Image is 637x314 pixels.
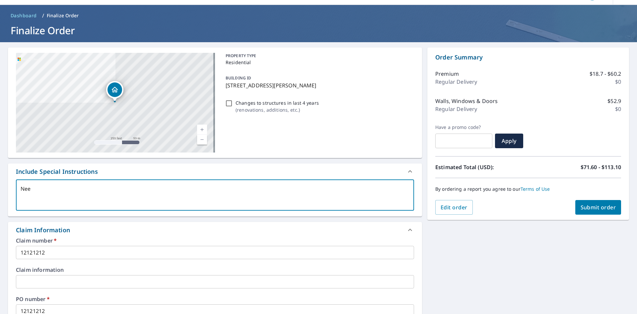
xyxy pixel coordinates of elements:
p: $0 [615,105,621,113]
p: Changes to structures in last 4 years [236,99,319,106]
p: Walls, Windows & Doors [435,97,498,105]
a: Current Level 17, Zoom In [197,125,207,135]
p: ( renovations, additions, etc. ) [236,106,319,113]
label: PO number [16,296,414,302]
h1: Finalize Order [8,24,629,37]
div: Claim Information [16,226,70,235]
span: Submit order [581,204,616,211]
a: Terms of Use [521,186,550,192]
label: Claim information [16,267,414,272]
span: Apply [500,137,518,145]
div: Dropped pin, building 1, Residential property, 1136 Little Garner Rd Ashland, KY 41102 [106,81,123,102]
nav: breadcrumb [8,10,629,21]
li: / [42,12,44,20]
p: Order Summary [435,53,621,62]
p: By ordering a report you agree to our [435,186,621,192]
p: PROPERTY TYPE [226,53,411,59]
textarea: Nee [21,186,409,205]
a: Current Level 17, Zoom Out [197,135,207,145]
button: Edit order [435,200,473,215]
div: Include Special Instructions [16,167,98,176]
span: Edit order [441,204,467,211]
p: Residential [226,59,411,66]
button: Submit order [575,200,621,215]
p: Regular Delivery [435,78,477,86]
p: [STREET_ADDRESS][PERSON_NAME] [226,81,411,89]
label: Claim number [16,238,414,243]
p: $18.7 - $60.2 [590,70,621,78]
p: Regular Delivery [435,105,477,113]
button: Apply [495,134,523,148]
p: Premium [435,70,459,78]
label: Have a promo code? [435,124,492,130]
div: Claim Information [8,222,422,238]
a: Dashboard [8,10,39,21]
p: Estimated Total (USD): [435,163,528,171]
p: $52.9 [607,97,621,105]
span: Dashboard [11,12,37,19]
p: $71.60 - $113.10 [581,163,621,171]
p: Finalize Order [47,12,79,19]
p: BUILDING ID [226,75,251,81]
p: $0 [615,78,621,86]
div: Include Special Instructions [8,163,422,179]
